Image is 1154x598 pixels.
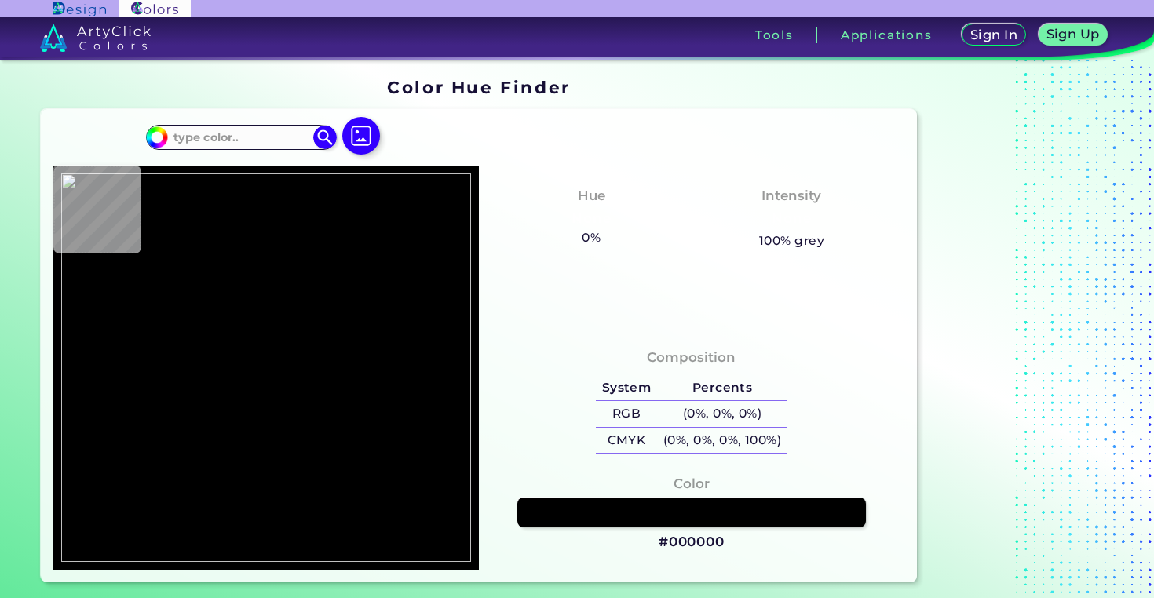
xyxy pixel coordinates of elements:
[1042,25,1104,45] a: Sign Up
[755,29,794,41] h3: Tools
[596,375,657,401] h5: System
[168,126,314,148] input: type color..
[841,29,933,41] h3: Applications
[765,210,818,228] h3: None
[596,428,657,454] h5: CMYK
[973,29,1015,41] h5: Sign In
[965,25,1023,45] a: Sign In
[576,228,607,248] h5: 0%
[761,184,821,207] h4: Intensity
[674,472,710,495] h4: Color
[657,401,787,427] h5: (0%, 0%, 0%)
[565,210,618,228] h3: None
[647,346,736,369] h4: Composition
[40,24,151,52] img: logo_artyclick_colors_white.svg
[342,117,380,155] img: icon picture
[53,2,105,16] img: ArtyClick Design logo
[61,173,471,562] img: 8eb80288-b8c3-4106-8358-5f4250a5e7e7
[596,401,657,427] h5: RGB
[659,533,725,552] h3: #000000
[578,184,605,207] h4: Hue
[1049,28,1097,40] h5: Sign Up
[759,231,824,251] h5: 100% grey
[657,428,787,454] h5: (0%, 0%, 0%, 100%)
[657,375,787,401] h5: Percents
[387,75,570,99] h1: Color Hue Finder
[313,126,337,149] img: icon search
